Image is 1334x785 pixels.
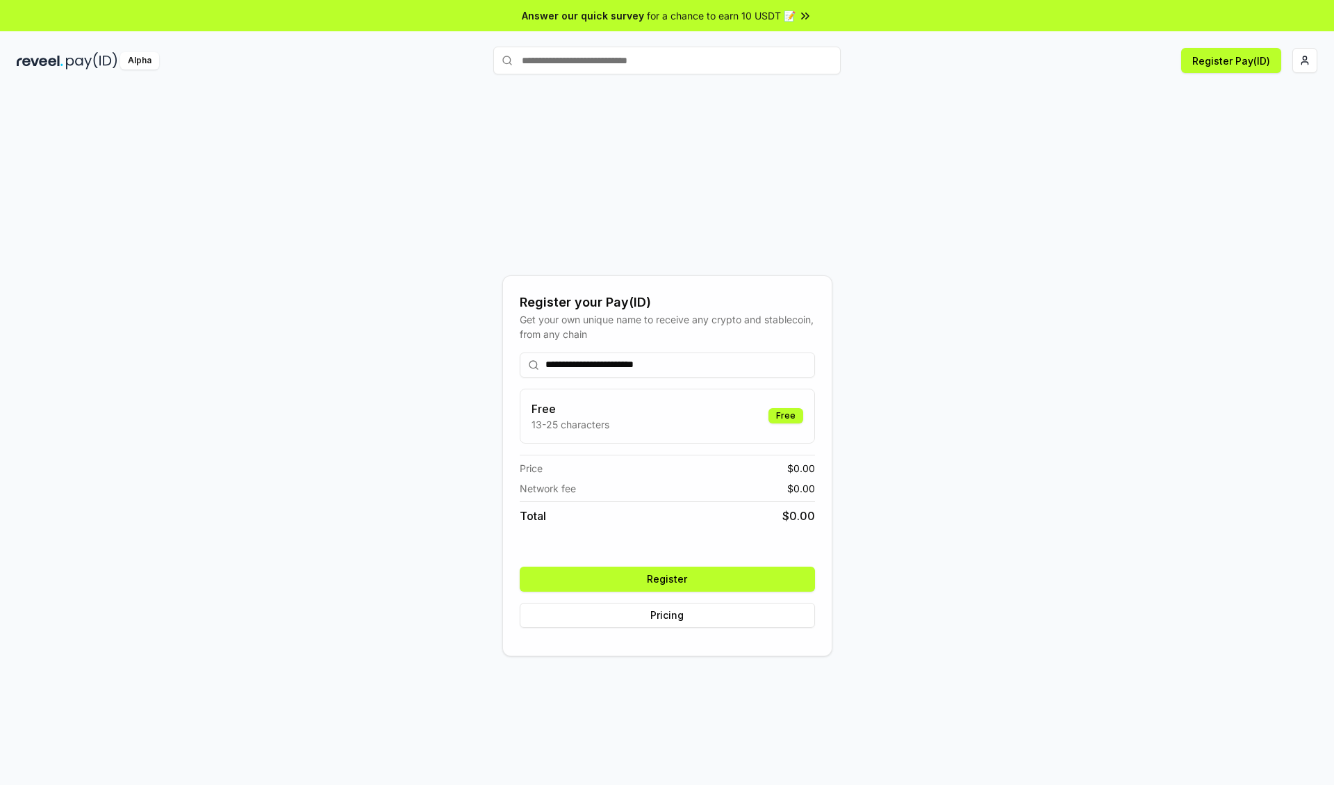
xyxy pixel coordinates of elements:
[647,8,796,23] span: for a chance to earn 10 USDT 📝
[768,408,803,423] div: Free
[520,481,576,496] span: Network fee
[522,8,644,23] span: Answer our quick survey
[1181,48,1281,73] button: Register Pay(ID)
[520,293,815,312] div: Register your Pay(ID)
[520,312,815,341] div: Get your own unique name to receive any crypto and stablecoin, from any chain
[532,400,609,417] h3: Free
[782,508,815,524] span: $ 0.00
[520,603,815,628] button: Pricing
[520,461,543,476] span: Price
[787,461,815,476] span: $ 0.00
[787,481,815,496] span: $ 0.00
[520,567,815,592] button: Register
[120,52,159,70] div: Alpha
[532,417,609,432] p: 13-25 characters
[520,508,546,524] span: Total
[66,52,117,70] img: pay_id
[17,52,63,70] img: reveel_dark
